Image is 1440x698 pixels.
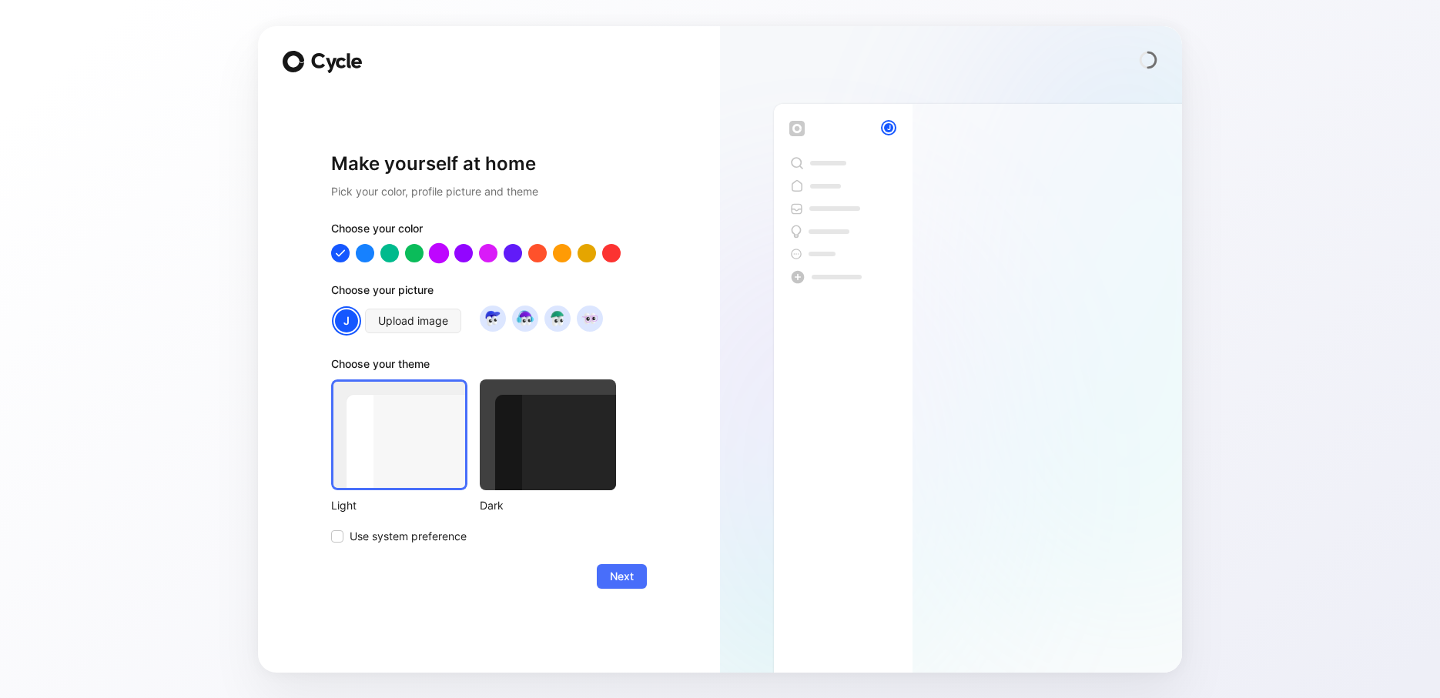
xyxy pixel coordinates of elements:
[882,122,895,134] div: J
[331,496,467,515] div: Light
[547,308,568,329] img: avatar
[331,152,647,176] h1: Make yourself at home
[514,308,535,329] img: avatar
[365,309,461,333] button: Upload image
[482,308,503,329] img: avatar
[610,567,634,586] span: Next
[789,121,805,136] img: workspace-default-logo-wX5zAyuM.png
[350,527,467,546] span: Use system preference
[579,308,600,329] img: avatar
[331,281,647,306] div: Choose your picture
[331,182,647,201] h2: Pick your color, profile picture and theme
[333,308,360,334] div: J
[597,564,647,589] button: Next
[378,312,448,330] span: Upload image
[331,355,616,379] div: Choose your theme
[480,496,616,515] div: Dark
[331,219,647,244] div: Choose your color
